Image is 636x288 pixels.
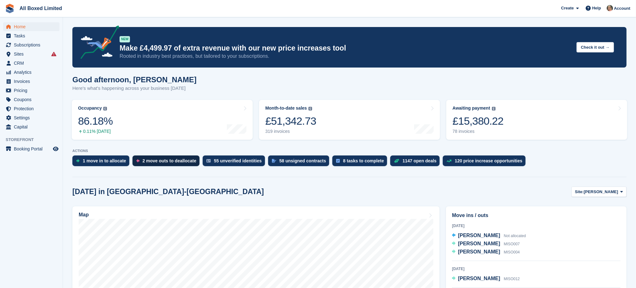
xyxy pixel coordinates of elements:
[394,159,399,163] img: deal-1b604bf984904fb50ccaf53a9ad4b4a5d6e5aea283cecdc64d6e3604feb123c2.svg
[571,187,627,197] button: Site: [PERSON_NAME]
[268,155,333,169] a: 58 unsigned contracts
[453,115,504,128] div: £15,380.22
[72,149,627,153] p: ACTIONS
[458,241,500,246] span: [PERSON_NAME]
[14,31,52,40] span: Tasks
[452,232,526,240] a: [PERSON_NAME] Not allocated
[452,223,621,229] div: [DATE]
[336,159,340,163] img: task-75834270c22a3079a89374b754ae025e5fb1db73e45f91037f5363f120a921f8.svg
[3,50,59,58] a: menu
[452,240,520,248] a: [PERSON_NAME] MISO007
[120,36,130,42] div: NEW
[390,155,443,169] a: 1147 open deals
[103,107,107,111] img: icon-info-grey-7440780725fd019a000dd9b08b2336e03edf1995a4989e88bcd33f0948082b44.svg
[78,115,113,128] div: 86.18%
[504,250,520,254] span: MISO004
[3,31,59,40] a: menu
[453,106,490,111] div: Awaiting payment
[492,107,496,111] img: icon-info-grey-7440780725fd019a000dd9b08b2336e03edf1995a4989e88bcd33f0948082b44.svg
[17,3,65,14] a: All Boxed Limited
[447,160,452,162] img: price_increase_opportunities-93ffe204e8149a01c8c9dc8f82e8f89637d9d84a8eef4429ea346261dce0b2c0.svg
[452,275,520,283] a: [PERSON_NAME] MISO012
[443,155,529,169] a: 120 price increase opportunities
[265,115,316,128] div: £51,342.73
[72,155,132,169] a: 1 move in to allocate
[79,212,89,218] h2: Map
[5,4,14,13] img: stora-icon-8386f47178a22dfd0bd8f6a31ec36ba5ce8667c1dd55bd0f319d3a0aa187defe.svg
[3,113,59,122] a: menu
[577,42,614,52] button: Check it out →
[206,159,211,163] img: verify_identity-adf6edd0f0f0b5bbfe63781bf79b02c33cf7c696d77639b501bdc392416b5a36.svg
[592,5,601,11] span: Help
[120,44,571,53] p: Make £4,499.97 of extra revenue with our new price increases tool
[3,77,59,86] a: menu
[132,155,203,169] a: 2 move outs to deallocate
[504,234,526,238] span: Not allocated
[561,5,574,11] span: Create
[3,95,59,104] a: menu
[14,22,52,31] span: Home
[279,158,326,163] div: 58 unsigned contracts
[3,122,59,131] a: menu
[78,129,113,134] div: 0.11% [DATE]
[14,144,52,153] span: Booking Portal
[455,158,522,163] div: 120 price increase opportunities
[6,137,63,143] span: Storefront
[265,106,307,111] div: Month-to-date sales
[78,106,102,111] div: Occupancy
[51,52,56,57] i: Smart entry sync failures have occurred
[72,75,197,84] h1: Good afternoon, [PERSON_NAME]
[3,104,59,113] a: menu
[3,144,59,153] a: menu
[14,68,52,77] span: Analytics
[83,158,126,163] div: 1 move in to allocate
[452,266,621,272] div: [DATE]
[504,242,520,246] span: MISO007
[3,59,59,68] a: menu
[76,159,80,163] img: move_ins_to_allocate_icon-fdf77a2bb77ea45bf5b3d319d69a93e2d87916cf1d5bf7949dd705db3b84f3ca.svg
[3,68,59,77] a: menu
[446,100,627,140] a: Awaiting payment £15,380.22 78 invoices
[52,145,59,153] a: Preview store
[72,187,264,196] h2: [DATE] in [GEOGRAPHIC_DATA]-[GEOGRAPHIC_DATA]
[402,158,436,163] div: 1147 open deals
[214,158,262,163] div: 55 unverified identities
[14,113,52,122] span: Settings
[584,189,618,195] span: [PERSON_NAME]
[343,158,384,163] div: 8 tasks to complete
[72,85,197,92] p: Here's what's happening across your business [DATE]
[272,159,276,163] img: contract_signature_icon-13c848040528278c33f63329250d36e43548de30e8caae1d1a13099fd9432cc5.svg
[614,5,630,12] span: Account
[265,129,316,134] div: 319 invoices
[575,189,584,195] span: Site:
[3,86,59,95] a: menu
[14,50,52,58] span: Sites
[504,277,520,281] span: MISO012
[14,104,52,113] span: Protection
[14,122,52,131] span: Capital
[3,41,59,49] a: menu
[458,249,500,254] span: [PERSON_NAME]
[458,233,500,238] span: [PERSON_NAME]
[452,248,520,256] a: [PERSON_NAME] MISO004
[14,86,52,95] span: Pricing
[120,53,571,60] p: Rooted in industry best practices, but tailored to your subscriptions.
[607,5,613,11] img: Sandie Mills
[14,41,52,49] span: Subscriptions
[308,107,312,111] img: icon-info-grey-7440780725fd019a000dd9b08b2336e03edf1995a4989e88bcd33f0948082b44.svg
[3,22,59,31] a: menu
[72,100,253,140] a: Occupancy 86.18% 0.11% [DATE]
[14,59,52,68] span: CRM
[453,129,504,134] div: 78 invoices
[14,95,52,104] span: Coupons
[136,159,139,163] img: move_outs_to_deallocate_icon-f764333ba52eb49d3ac5e1228854f67142a1ed5810a6f6cc68b1a99e826820c5.svg
[14,77,52,86] span: Invoices
[332,155,390,169] a: 8 tasks to complete
[143,158,196,163] div: 2 move outs to deallocate
[458,276,500,281] span: [PERSON_NAME]
[452,212,621,219] h2: Move ins / outs
[203,155,268,169] a: 55 unverified identities
[75,25,119,61] img: price-adjustments-announcement-icon-8257ccfd72463d97f412b2fc003d46551f7dbcb40ab6d574587a9cd5c0d94...
[259,100,440,140] a: Month-to-date sales £51,342.73 319 invoices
